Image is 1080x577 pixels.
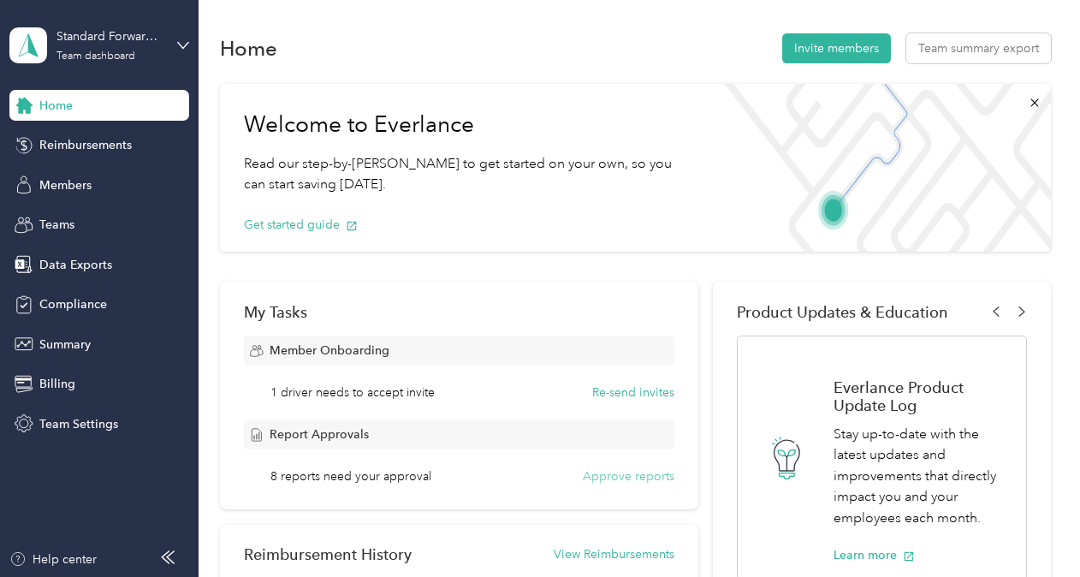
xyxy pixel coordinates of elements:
span: Product Updates & Education [737,303,948,321]
span: Team Settings [39,415,118,433]
p: Stay up-to-date with the latest updates and improvements that directly impact you and your employ... [834,424,1007,529]
button: Team summary export [906,33,1051,63]
h2: Reimbursement History [244,545,412,563]
span: Billing [39,375,75,393]
iframe: Everlance-gr Chat Button Frame [984,481,1080,577]
span: 8 reports need your approval [270,467,431,485]
span: Home [39,97,73,115]
p: Read our step-by-[PERSON_NAME] to get started on your own, so you can start saving [DATE]. [244,153,687,195]
button: View Reimbursements [554,545,674,563]
span: Member Onboarding [270,342,389,360]
span: Teams [39,216,74,234]
button: Learn more [834,546,915,564]
span: Data Exports [39,256,112,274]
button: Approve reports [583,467,674,485]
div: Team dashboard [56,51,135,62]
h1: Welcome to Everlance [244,111,687,139]
span: Summary [39,336,91,354]
span: Compliance [39,295,107,313]
button: Invite members [782,33,891,63]
button: Help center [9,550,97,568]
span: 1 driver needs to accept invite [270,384,435,402]
button: Get started guide [244,216,358,234]
button: Re-send invites [592,384,674,402]
span: Reimbursements [39,136,132,154]
div: Standard Forwarding Freight, LLC [56,27,163,45]
h1: Home [220,39,277,57]
img: Welcome to everlance [711,84,1051,252]
span: Members [39,176,92,194]
h1: Everlance Product Update Log [834,378,1007,414]
div: My Tasks [244,303,674,321]
span: Report Approvals [270,425,369,443]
